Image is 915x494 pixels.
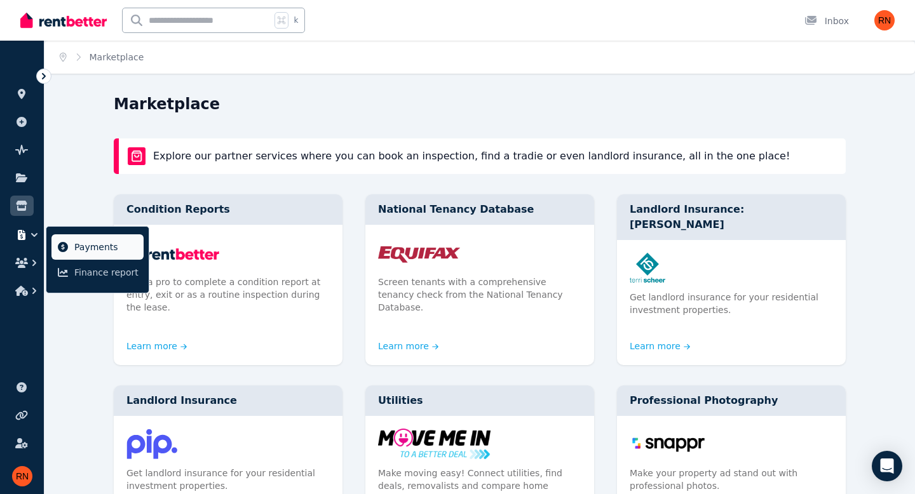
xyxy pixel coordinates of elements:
img: Professional Photography [630,429,833,459]
a: Learn more [630,340,691,352]
img: Landlord Insurance [126,429,330,459]
div: Landlord Insurance [114,385,342,416]
span: Marketplace [90,51,144,63]
img: Rochelle Newton [12,466,32,486]
p: Get landlord insurance for your residential investment properties. [630,291,833,316]
div: Landlord Insurance: [PERSON_NAME] [617,194,846,240]
img: Landlord Insurance: Terri Scheer [630,253,833,283]
nav: Breadcrumb [44,41,159,74]
a: Learn more [126,340,187,352]
div: National Tenancy Database [365,194,594,225]
h1: Marketplace [114,94,220,114]
p: Get landlord insurance for your residential investment properties. [126,467,330,492]
img: Rochelle Newton [874,10,895,30]
a: Payments [51,234,144,260]
p: Make your property ad stand out with professional photos. [630,467,833,492]
div: Professional Photography [617,385,846,416]
div: Condition Reports [114,194,342,225]
div: Utilities [365,385,594,416]
span: Finance report [74,265,139,280]
span: Payments [74,239,139,255]
a: Finance report [51,260,144,285]
img: RentBetter [20,11,107,30]
span: k [294,15,298,25]
p: Explore our partner services where you can book an inspection, find a tradie or even landlord ins... [153,149,790,164]
img: rentBetter Marketplace [128,147,146,165]
img: Utilities [378,429,581,459]
img: National Tenancy Database [378,237,581,268]
a: Learn more [378,340,439,352]
p: Hire a pro to complete a condition report at entry, exit or as a routine inspection during the le... [126,276,330,314]
div: Inbox [804,15,849,27]
div: Open Intercom Messenger [872,451,902,481]
p: Screen tenants with a comprehensive tenancy check from the National Tenancy Database. [378,276,581,314]
img: Condition Reports [126,237,330,268]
